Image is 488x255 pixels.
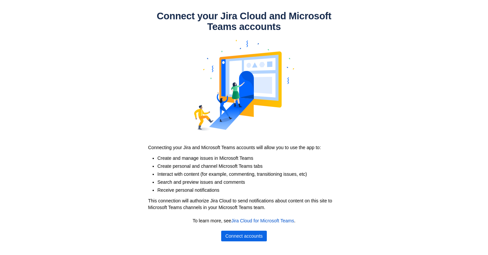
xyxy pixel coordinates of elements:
p: To learn more, see . [151,217,337,224]
span: Connect accounts [225,231,262,241]
p: This connection will authorize Jira Cloud to send notifications about content on this site to Mic... [148,197,340,211]
button: Connect accounts [221,231,266,241]
a: Jira Cloud for Microsoft Teams [231,218,294,223]
p: Connecting your Jira and Microsoft Teams accounts will allow you to use the app to: [148,144,340,151]
li: Search and preview issues and comments [158,179,344,185]
img: account-mapping.svg [194,32,294,138]
li: Create and manage issues in Microsoft Teams [158,155,344,161]
li: Interact with content (for example, commenting, transitioning issues, etc) [158,171,344,177]
li: Create personal and channel Microsoft Teams tabs [158,163,344,169]
li: Receive personal notifications [158,187,344,193]
h1: Connect your Jira Cloud and Microsoft Teams accounts [144,11,344,32]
